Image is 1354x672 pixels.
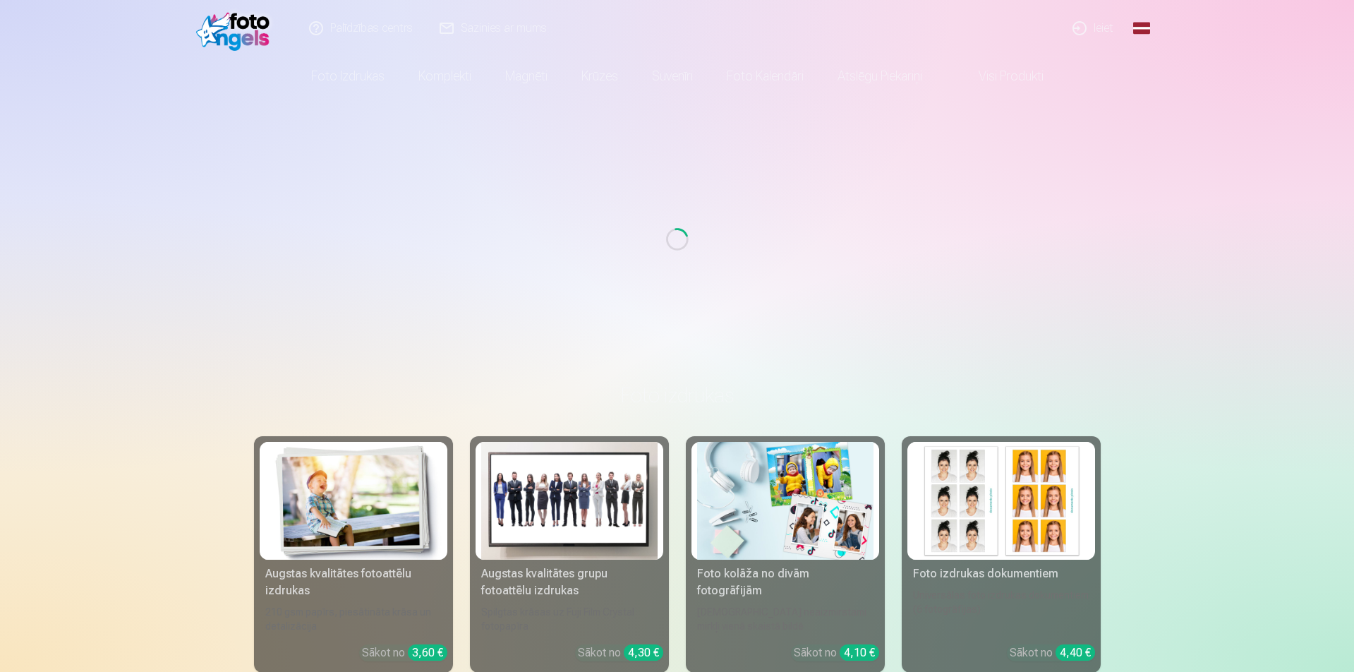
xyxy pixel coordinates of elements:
[260,605,447,633] div: 210 gsm papīrs, piesātināta krāsa un detalizācija
[294,56,401,96] a: Foto izdrukas
[408,644,447,661] div: 3,60 €
[794,644,879,661] div: Sākot no
[1010,644,1095,661] div: Sākot no
[196,6,277,51] img: /fa1
[1056,644,1095,661] div: 4,40 €
[913,442,1089,560] img: Foto izdrukas dokumentiem
[578,644,663,661] div: Sākot no
[635,56,710,96] a: Suvenīri
[691,565,879,599] div: Foto kolāža no divām fotogrāfijām
[821,56,939,96] a: Atslēgu piekariņi
[260,565,447,599] div: Augstas kvalitātes fotoattēlu izdrukas
[624,644,663,661] div: 4,30 €
[710,56,821,96] a: Foto kalendāri
[939,56,1060,96] a: Visi produkti
[697,442,874,560] img: Foto kolāža no divām fotogrāfijām
[840,644,879,661] div: 4,10 €
[564,56,635,96] a: Krūzes
[691,605,879,633] div: [DEMOGRAPHIC_DATA] neaizmirstami mirkļi vienā skaistā bildē
[488,56,564,96] a: Magnēti
[401,56,488,96] a: Komplekti
[481,442,658,560] img: Augstas kvalitātes grupu fotoattēlu izdrukas
[907,588,1095,633] div: Universālas foto izdrukas dokumentiem (6 fotogrāfijas)
[362,644,447,661] div: Sākot no
[476,605,663,633] div: Spilgtas krāsas uz Fuji Film Crystal fotopapīra
[476,565,663,599] div: Augstas kvalitātes grupu fotoattēlu izdrukas
[265,442,442,560] img: Augstas kvalitātes fotoattēlu izdrukas
[907,565,1095,582] div: Foto izdrukas dokumentiem
[265,383,1089,408] h3: Foto izdrukas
